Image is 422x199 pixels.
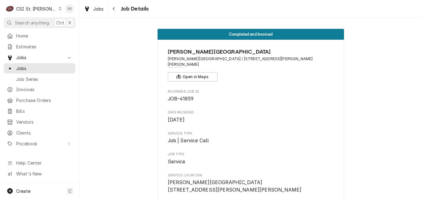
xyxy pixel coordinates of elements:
span: Completed and Invoiced [229,32,273,36]
a: Go to Help Center [4,158,76,168]
span: Vendors [16,119,72,125]
span: Job Type [168,152,334,157]
a: Vendors [4,117,76,127]
span: [DATE] [168,117,185,123]
span: Search anything [15,20,49,26]
div: Service Location [168,173,334,194]
span: Purchase Orders [16,97,72,104]
div: Vicky Stuesse's Avatar [65,4,74,13]
span: Pricebook [16,140,63,147]
div: Client Information [168,48,334,82]
span: Bills [16,108,72,114]
div: Job Type [168,152,334,165]
div: CSI St. [PERSON_NAME] [16,6,57,12]
span: C [68,188,71,194]
span: [PERSON_NAME][GEOGRAPHIC_DATA] [STREET_ADDRESS][PERSON_NAME][PERSON_NAME] [168,179,302,193]
span: Name [168,48,334,56]
span: Invoices [16,86,72,93]
button: Open in Maps [168,72,218,82]
div: VS [65,4,74,13]
span: Service Type [168,137,334,144]
span: Service Type [168,131,334,136]
span: Jobs [93,6,104,12]
span: K [69,20,71,26]
span: Estimates [16,43,72,50]
span: Jobs [16,54,63,61]
span: Roopairs Job ID [168,95,334,103]
a: Jobs [4,63,76,73]
span: Create [16,188,30,194]
span: What's New [16,170,72,177]
span: Service [168,159,186,165]
a: Go to Pricebook [4,139,76,149]
span: Date Received [168,116,334,124]
span: Job | Service Call [168,138,209,144]
span: Service Location [168,179,334,193]
div: Date Received [168,110,334,123]
span: Ctrl [56,20,64,26]
a: Home [4,31,76,41]
button: Search anythingCtrlK [4,17,76,28]
div: Service Type [168,131,334,144]
a: Clients [4,128,76,138]
div: Status [158,29,344,40]
a: Bills [4,106,76,116]
div: C [6,4,14,13]
span: Jobs [16,65,72,72]
a: Purchase Orders [4,95,76,105]
a: Estimates [4,42,76,52]
span: Service Location [168,173,334,178]
a: Job Series [4,74,76,84]
div: CSI St. Louis's Avatar [6,4,14,13]
span: Roopairs Job ID [168,89,334,94]
div: Roopairs Job ID [168,89,334,103]
a: Go to Jobs [4,52,76,63]
span: Address [168,56,334,68]
span: Date Received [168,110,334,115]
span: Clients [16,130,72,136]
span: Help Center [16,160,72,166]
button: Navigate back [109,4,119,14]
span: Job Details [119,5,149,13]
a: Invoices [4,84,76,95]
span: Home [16,33,72,39]
a: Jobs [81,4,106,14]
span: Job Type [168,158,334,166]
span: JOB-41859 [168,96,194,102]
a: Go to What's New [4,169,76,179]
span: Job Series [16,76,72,82]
